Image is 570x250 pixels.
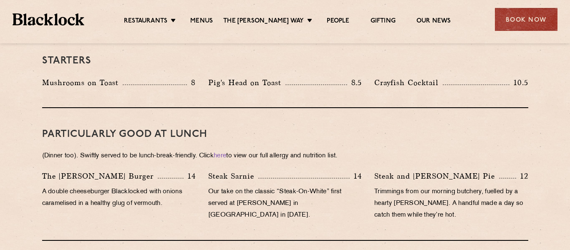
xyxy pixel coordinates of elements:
h3: Starters [42,56,528,66]
h3: PARTICULARLY GOOD AT LUNCH [42,129,528,140]
p: Trimmings from our morning butchery, fuelled by a hearty [PERSON_NAME]. A handful made a day so c... [374,186,528,221]
p: 14 [184,171,196,182]
p: Pig's Head on Toast [208,77,285,88]
p: 14 [350,171,362,182]
p: 10.5 [509,77,528,88]
a: Our News [416,17,451,26]
p: Steak Sarnie [208,170,258,182]
p: Mushrooms on Toast [42,77,123,88]
img: BL_Textured_Logo-footer-cropped.svg [13,13,84,25]
p: 8.5 [347,77,362,88]
p: A double cheeseburger Blacklocked with onions caramelised in a healthy glug of vermouth. [42,186,196,210]
a: here [214,153,226,159]
a: The [PERSON_NAME] Way [223,17,304,26]
p: (Dinner too). Swiftly served to be lunch-break-friendly. Click to view our full allergy and nutri... [42,150,528,162]
a: Gifting [371,17,396,26]
div: Book Now [495,8,557,31]
a: Menus [190,17,213,26]
p: Steak and [PERSON_NAME] Pie [374,170,499,182]
p: Crayfish Cocktail [374,77,443,88]
p: 12 [516,171,528,182]
a: People [327,17,349,26]
a: Restaurants [124,17,167,26]
p: The [PERSON_NAME] Burger [42,170,158,182]
p: Our take on the classic “Steak-On-White” first served at [PERSON_NAME] in [GEOGRAPHIC_DATA] in [D... [208,186,362,221]
p: 8 [187,77,196,88]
